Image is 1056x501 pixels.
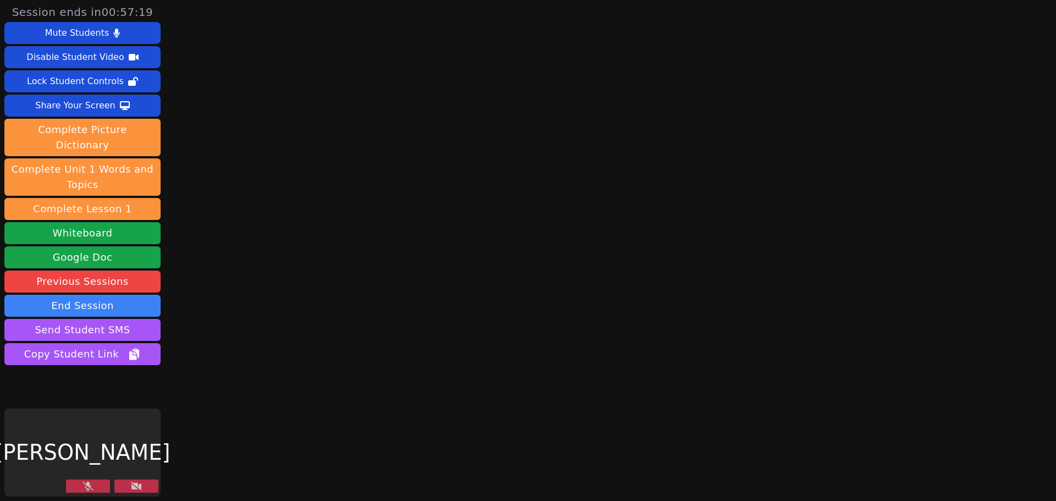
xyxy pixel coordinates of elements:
button: Whiteboard [4,222,161,244]
div: Disable Student Video [26,48,124,66]
div: Lock Student Controls [27,73,124,90]
button: Lock Student Controls [4,70,161,92]
time: 00:57:19 [102,5,153,19]
a: Previous Sessions [4,271,161,293]
button: Send Student SMS [4,319,161,341]
button: Share Your Screen [4,95,161,117]
span: Session ends in [12,4,153,20]
button: Complete Lesson 1 [4,198,161,220]
button: Mute Students [4,22,161,44]
button: Copy Student Link [4,343,161,365]
div: Mute Students [45,24,109,42]
button: Complete Unit 1 Words and Topics [4,158,161,196]
button: End Session [4,295,161,317]
button: Complete Picture Dictionary [4,119,161,156]
div: [PERSON_NAME] [4,409,161,497]
button: Disable Student Video [4,46,161,68]
div: Share Your Screen [35,97,116,114]
a: Google Doc [4,246,161,268]
span: Copy Student Link [24,346,141,362]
